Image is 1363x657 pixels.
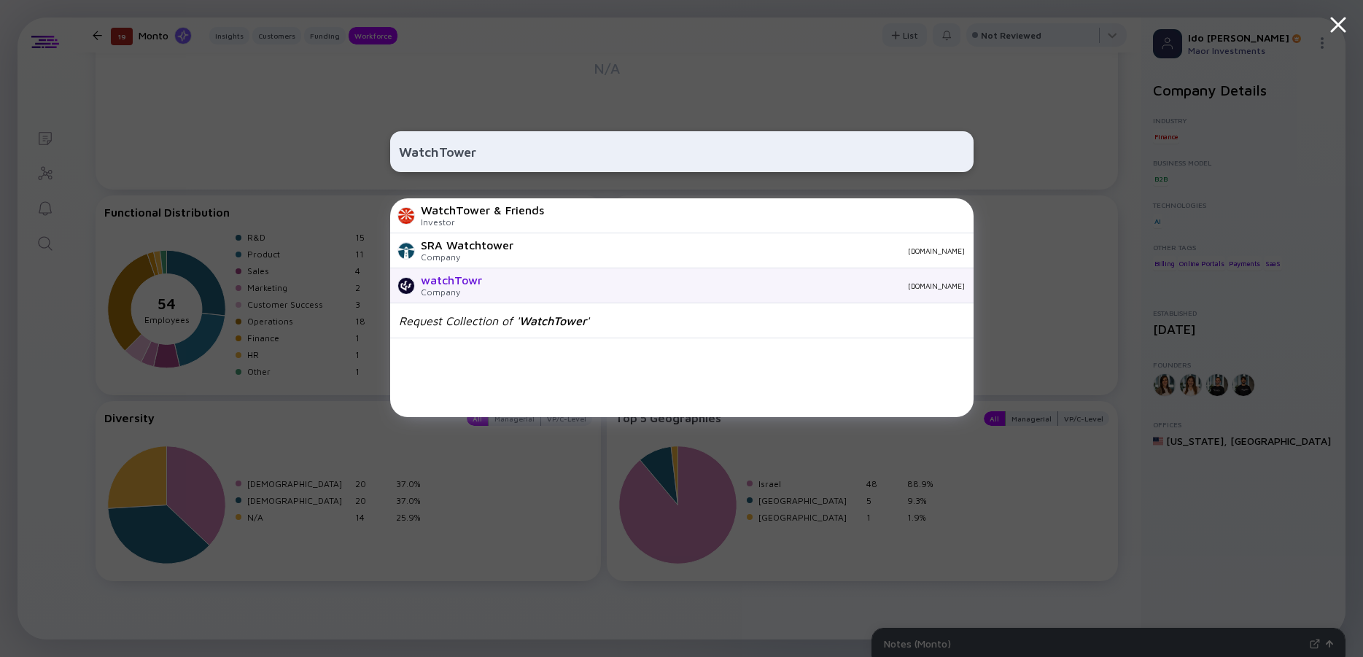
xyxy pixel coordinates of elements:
div: Request Collection of ' ' [399,314,589,327]
div: Company [421,287,482,298]
div: watchTowr [421,273,482,287]
div: Investor [421,217,544,228]
div: WatchTower & Friends [421,203,544,217]
span: WatchTower [519,314,586,327]
div: [DOMAIN_NAME] [525,246,965,255]
div: [DOMAIN_NAME] [494,281,965,290]
div: Company [421,252,513,263]
input: Search Company or Investor... [399,139,965,165]
div: SRA Watchtower [421,238,513,252]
